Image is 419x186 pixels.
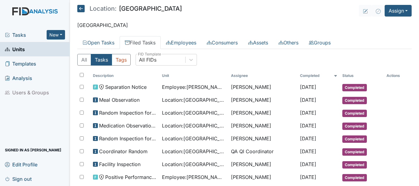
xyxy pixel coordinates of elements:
[384,70,412,81] th: Actions
[229,132,298,145] td: [PERSON_NAME]
[298,70,340,81] th: Toggle SortBy
[300,97,316,103] span: [DATE]
[90,6,117,12] span: Location:
[77,5,182,12] h5: [GEOGRAPHIC_DATA]
[229,94,298,107] td: [PERSON_NAME]
[342,97,367,104] span: Completed
[5,44,25,54] span: Units
[162,135,226,142] span: Location : [GEOGRAPHIC_DATA]
[162,83,226,91] span: Employee : [PERSON_NAME]
[229,171,298,184] td: [PERSON_NAME]
[162,109,226,116] span: Location : [GEOGRAPHIC_DATA]
[300,84,316,90] span: [DATE]
[162,161,226,168] span: Location : [GEOGRAPHIC_DATA]
[105,83,147,91] span: Separation Notice
[99,148,148,155] span: Coordinator Random
[300,161,316,167] span: [DATE]
[77,36,120,49] a: Open Tasks
[80,73,84,77] input: Toggle All Rows Selected
[139,56,156,63] div: All FIDs
[5,145,61,155] span: Signed in as [PERSON_NAME]
[77,54,91,66] button: All
[229,120,298,132] td: [PERSON_NAME]
[162,96,226,104] span: Location : [GEOGRAPHIC_DATA]
[99,135,157,142] span: Random Inspection for AM
[342,161,367,169] span: Completed
[162,122,226,129] span: Location : [GEOGRAPHIC_DATA]
[229,145,298,158] td: QA QI Coordinator
[5,59,36,68] span: Templates
[340,70,384,81] th: Toggle SortBy
[342,135,367,143] span: Completed
[105,173,157,181] span: Positive Performance Review
[273,36,304,49] a: Others
[300,110,316,116] span: [DATE]
[342,174,367,181] span: Completed
[77,54,131,66] div: Type filter
[91,54,112,66] button: Tasks
[300,123,316,129] span: [DATE]
[99,122,157,129] span: Medication Observation Checklist
[77,21,412,29] p: [GEOGRAPHIC_DATA]
[202,36,243,49] a: Consumers
[5,174,32,184] span: Sign out
[90,70,160,81] th: Toggle SortBy
[300,174,316,180] span: [DATE]
[99,96,140,104] span: Meal Observation
[304,36,336,49] a: Groups
[161,36,202,49] a: Employees
[229,107,298,120] td: [PERSON_NAME]
[162,148,226,155] span: Location : [GEOGRAPHIC_DATA]
[342,123,367,130] span: Completed
[112,54,131,66] button: Tags
[342,84,367,91] span: Completed
[229,81,298,94] td: [PERSON_NAME]
[47,30,65,40] button: New
[5,31,47,39] a: Tasks
[229,70,298,81] th: Assignee
[162,173,226,181] span: Employee : [PERSON_NAME]
[99,161,140,168] span: Facility Inspection
[5,160,37,169] span: Edit Profile
[120,36,161,49] a: Filed Tasks
[243,36,273,49] a: Assets
[5,73,32,83] span: Analysis
[300,148,316,154] span: [DATE]
[229,158,298,171] td: [PERSON_NAME]
[342,110,367,117] span: Completed
[385,5,412,17] button: Assign
[342,148,367,156] span: Completed
[99,109,157,116] span: Random Inspection for AM
[300,135,316,142] span: [DATE]
[160,70,229,81] th: Toggle SortBy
